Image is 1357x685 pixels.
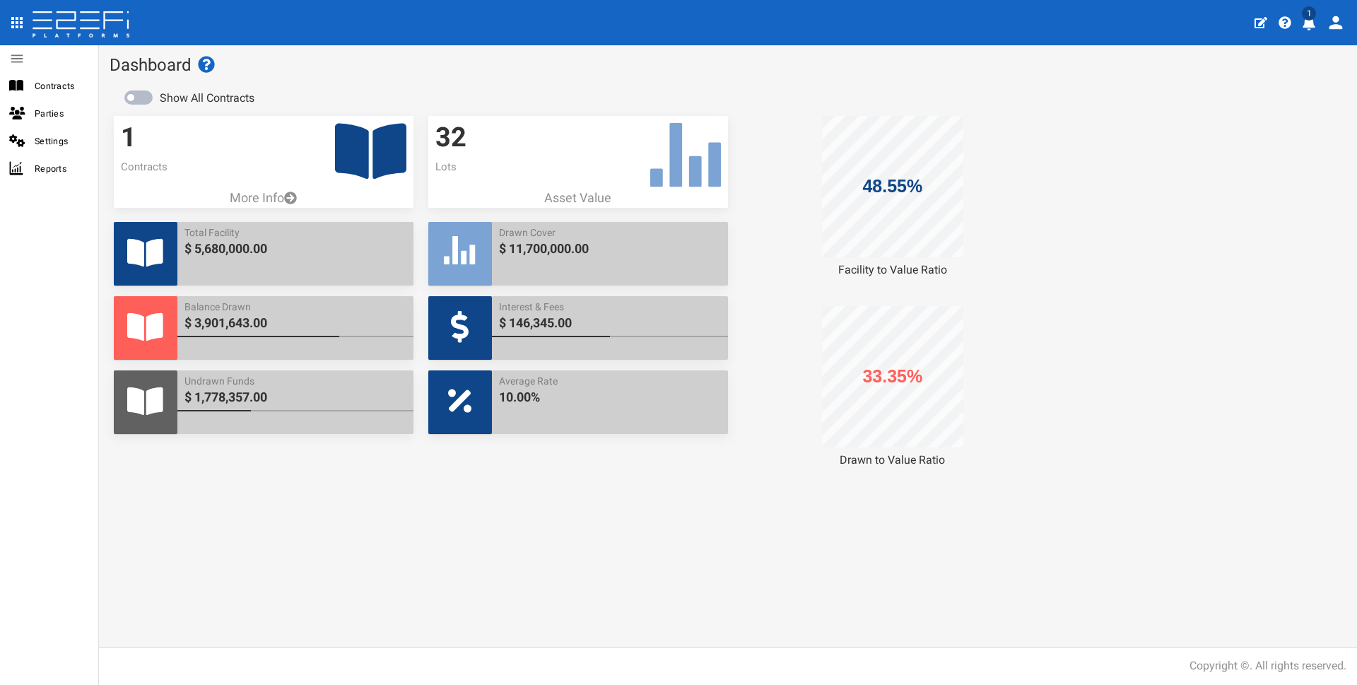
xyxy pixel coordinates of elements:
[499,374,721,388] span: Average Rate
[435,160,721,175] p: Lots
[184,314,406,332] span: $ 3,901,643.00
[184,300,406,314] span: Balance Drawn
[35,78,87,94] span: Contracts
[184,226,406,240] span: Total Facility
[743,452,1042,469] div: Drawn to Value Ratio
[121,123,406,153] h3: 1
[435,123,721,153] h3: 32
[35,160,87,177] span: Reports
[499,314,721,332] span: $ 146,345.00
[499,240,721,258] span: $ 11,700,000.00
[121,160,406,175] p: Contracts
[160,90,254,107] label: Show All Contracts
[110,56,1346,74] h1: Dashboard
[35,105,87,122] span: Parties
[499,300,721,314] span: Interest & Fees
[184,388,406,406] span: $ 1,778,357.00
[184,374,406,388] span: Undrawn Funds
[499,388,721,406] span: 10.00%
[743,262,1042,279] div: Facility to Value Ratio
[114,189,413,207] a: More Info
[35,133,87,149] span: Settings
[184,240,406,258] span: $ 5,680,000.00
[428,189,728,207] p: Asset Value
[1189,658,1346,674] div: Copyright ©. All rights reserved.
[499,226,721,240] span: Drawn Cover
